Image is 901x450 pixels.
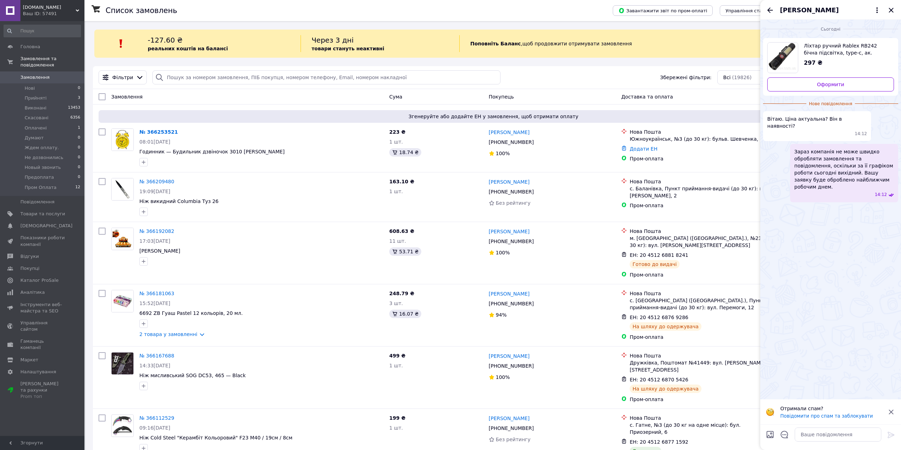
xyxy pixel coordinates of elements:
[489,129,530,136] a: [PERSON_NAME]
[630,155,775,162] div: Пром-оплата
[20,253,39,260] span: Відгуки
[116,38,126,49] img: :exclamation:
[112,290,133,312] img: Фото товару
[630,135,775,142] div: Южноукраїнськ, №3 (до 30 кг): бульв. Шевченка, 3н
[723,74,731,81] span: Всі
[630,178,775,185] div: Нова Пошта
[630,414,775,422] div: Нова Пошта
[630,235,775,249] div: м. [GEOGRAPHIC_DATA] ([GEOGRAPHIC_DATA].), №237 (до 30 кг): вул. [PERSON_NAME][STREET_ADDRESS]
[496,151,510,156] span: 100%
[111,178,134,201] a: Фото товару
[75,184,80,191] span: 12
[25,125,47,131] span: Оплачені
[489,178,530,185] a: [PERSON_NAME]
[630,315,688,320] span: ЕН: 20 4512 6876 9286
[311,36,354,44] span: Через 3 дні
[78,85,80,91] span: 0
[630,439,688,445] span: ЕН: 20 4512 6877 1592
[489,189,534,195] span: [PHONE_NUMBER]
[20,74,50,81] span: Замовлення
[139,129,178,135] a: № 366253521
[139,310,243,316] span: 6692 ZB Гуаш Pastel 12 кольорів, 20 мл.
[23,4,76,11] span: ToysKiev.com.ua
[20,381,65,400] span: [PERSON_NAME] та рахунки
[20,235,65,247] span: Показники роботи компанії
[389,425,403,431] span: 1 шт.
[111,352,134,375] a: Фото товару
[311,46,384,51] b: товари стануть неактивні
[613,5,713,16] button: Завантажити звіт по пром-оплаті
[25,105,46,111] span: Виконані
[78,95,80,101] span: 3
[630,185,775,199] div: с. Баланівка, Пункт приймання-видачі (до 30 кг): вул. [PERSON_NAME], 2
[496,437,531,442] span: Без рейтингу
[780,6,839,15] span: [PERSON_NAME]
[148,36,183,44] span: -127.60 ₴
[112,178,133,200] img: Фото товару
[20,56,84,68] span: Замовлення та повідомлення
[496,374,510,380] span: 100%
[389,415,405,421] span: 199 ₴
[768,43,798,73] img: 5354224572_w640_h640_fonar-ruchnoj-rablex.jpg
[139,189,170,194] span: 19:09[DATE]
[78,125,80,131] span: 1
[630,359,775,373] div: Дружківка, Поштомат №41449: вул. [PERSON_NAME][STREET_ADDRESS]
[111,94,143,100] span: Замовлення
[630,146,657,152] a: Додати ЕН
[78,174,80,180] span: 0
[806,101,855,107] span: Нове повідомлення
[139,353,174,359] a: № 366167688
[68,105,80,111] span: 13453
[112,129,133,151] img: Фото товару
[25,184,56,191] span: Пром Оплата
[630,290,775,297] div: Нова Пошта
[489,94,514,100] span: Покупець
[20,289,45,296] span: Аналітика
[780,413,873,419] button: Повідомити про спам та заблокувати
[20,44,40,50] span: Головна
[20,302,65,314] span: Інструменти веб-майстра та SEO
[720,5,785,16] button: Управління статусами
[112,416,133,436] img: Фото товару
[20,223,73,229] span: [DEMOGRAPHIC_DATA]
[618,7,707,14] span: Завантажити звіт по пром-оплаті
[630,228,775,235] div: Нова Пошта
[25,115,49,121] span: Скасовані
[780,430,789,439] button: Відкрити шаблони відповідей
[139,198,219,204] span: Ніж викидний Columbia Туз 26
[389,353,405,359] span: 499 ₴
[78,135,80,141] span: 0
[804,42,888,56] span: Ліхтар ручний Rablex RB242 бічна підсвітка, type-c, ак. 18560, Type-C, Cob+T6
[78,154,80,161] span: 0
[489,425,534,431] span: [PHONE_NUMBER]
[630,377,688,382] span: ЕН: 20 4512 6870 5426
[23,11,84,17] div: Ваш ID: 57491
[855,131,867,137] span: 14:12 12.10.2025
[489,353,530,360] a: [PERSON_NAME]
[630,271,775,278] div: Пром-оплата
[139,149,285,154] a: Годинник — Будильник дзвіночок 3010 [PERSON_NAME]
[389,300,403,306] span: 3 шт.
[111,228,134,250] a: Фото товару
[152,70,500,84] input: Пошук за номером замовлення, ПІБ покупця, номером телефону, Email, номером накладної
[389,139,403,145] span: 1 шт.
[20,265,39,272] span: Покупці
[660,74,711,81] span: Збережені фільтри:
[4,25,81,37] input: Пошук
[111,128,134,151] a: Фото товару
[70,115,80,121] span: 6356
[818,26,843,32] span: Сьогодні
[389,148,421,157] div: 18.74 ₴
[139,363,170,368] span: 14:33[DATE]
[139,435,292,441] a: Ніж Cold Steel "Керамбіт Кольоровий" F23 M40 / 19см / 8см
[389,291,414,296] span: 248.79 ₴
[630,128,775,135] div: Нова Пошта
[389,189,403,194] span: 1 шт.
[139,373,246,378] span: Ніж мисливський SOG DC53, 465 — Black
[139,139,170,145] span: 08:01[DATE]
[25,174,54,180] span: Предоплата
[139,291,174,296] a: № 366181063
[106,6,177,15] h1: Список замовлень
[25,85,35,91] span: Нові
